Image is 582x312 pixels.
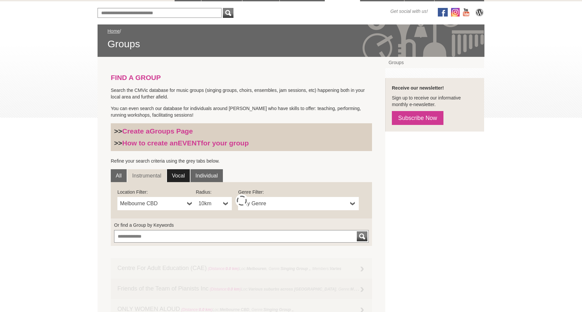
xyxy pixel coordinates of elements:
[114,222,369,228] label: Or find a Group by Keywords
[149,127,193,135] strong: Groups Page
[281,266,310,271] strong: Singing Group ,
[117,189,196,195] label: Location Filter:
[111,158,372,164] p: Refine your search criteria using the grey tabs below.
[198,200,221,208] span: 10km
[114,139,369,147] h3: >>
[190,169,223,182] a: Individual
[451,8,460,17] img: icon-instagram.png
[238,197,359,210] a: Any Genre
[246,266,266,271] strong: Melbouren
[390,8,428,15] span: Get social with us!
[226,266,238,271] strong: 0.0 km
[238,189,359,195] label: Genre Filter:
[392,111,443,125] a: Subscribe Now
[210,287,241,292] span: (Distance: )
[117,197,196,210] a: Melbourne CBD
[107,28,475,50] div: /
[208,266,239,271] span: (Distance: )
[111,258,372,279] a: Centre For Adult Education (CAE) (Distance:0.0 km)Loc:Melbouren, Genre:Singing Group ,, Members:V...
[107,38,475,50] span: Groups
[114,127,369,136] h3: >>
[207,266,341,271] span: Loc: , Genre: , Members:
[241,200,348,208] span: Any Genre
[385,57,484,68] a: Groups
[111,87,372,100] p: Search the CMVic database for music groups (singing groups, choirs, ensembles, jam sessions, etc)...
[248,287,336,292] strong: Various suburbs across [GEOGRAPHIC_DATA]
[107,28,120,34] a: Home
[475,8,484,17] img: CMVic Blog
[209,285,398,292] span: Loc: , Genre: ,
[199,307,211,312] strong: 0.0 km
[111,74,161,81] strong: FIND A GROUP
[392,95,478,108] p: Sign up to receive our informative monthly e-newsletter.
[111,105,372,118] p: You can even search our database for individuals around [PERSON_NAME] who have skills to offer: t...
[127,169,166,182] a: Instrumental
[122,127,193,135] a: Create aGroups Page
[167,169,190,182] a: Vocal
[111,279,372,299] a: Friends of the Team of Pianists Inc (Distance:0.0 km)Loc:Various suburbs across [GEOGRAPHIC_DATA]...
[330,266,341,271] strong: Varies
[120,200,185,208] span: Melbourne CBD
[181,307,213,312] span: (Distance: )
[220,307,249,312] strong: Melbourne CBD
[196,189,232,195] label: Radius:
[180,307,294,312] span: Loc: , Genre: ,
[351,285,397,292] strong: Music Session (regular) ,
[392,85,444,91] strong: Receive our newsletter!
[196,197,232,210] a: 10km
[122,139,249,147] a: How to create anEVENTfor your group
[228,287,240,292] strong: 0.0 km
[264,307,293,312] strong: Singing Group ,
[178,139,201,147] strong: EVENT
[111,169,127,182] a: All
